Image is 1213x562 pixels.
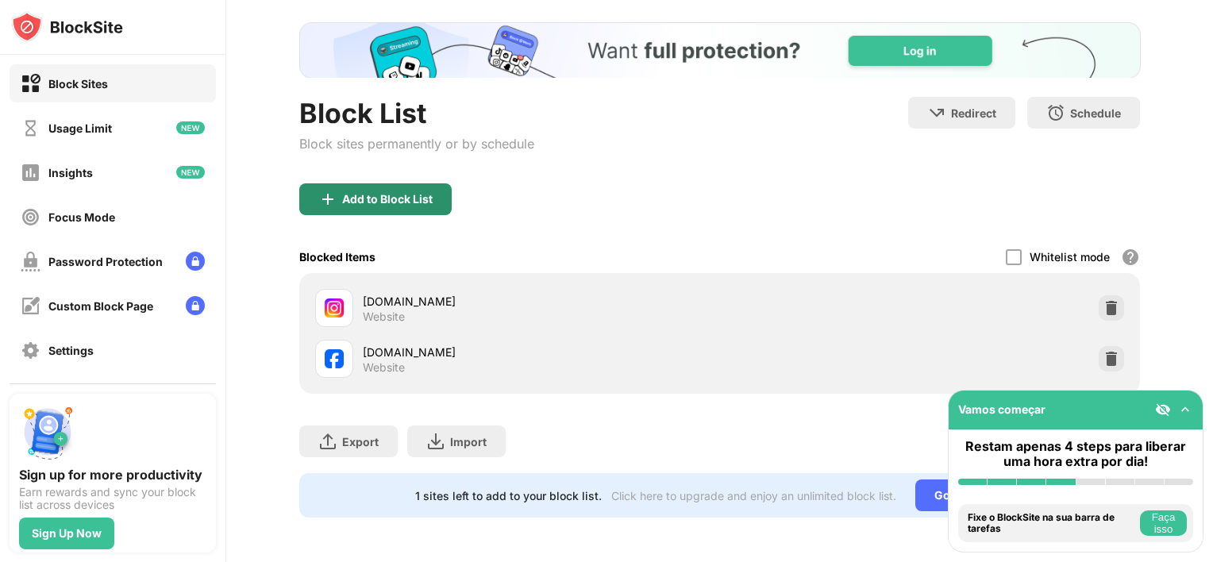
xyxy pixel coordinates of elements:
[48,121,112,135] div: Usage Limit
[11,11,123,43] img: logo-blocksite.svg
[342,435,379,448] div: Export
[48,299,153,313] div: Custom Block Page
[176,166,205,179] img: new-icon.svg
[1155,402,1171,418] img: eye-not-visible.svg
[958,402,1045,416] div: Vamos começar
[1140,510,1187,536] button: Faça isso
[48,344,94,357] div: Settings
[21,207,40,227] img: focus-off.svg
[1070,106,1121,120] div: Schedule
[21,252,40,271] img: password-protection-off.svg
[363,360,405,375] div: Website
[915,479,1024,511] div: Go Unlimited
[1030,250,1110,264] div: Whitelist mode
[968,512,1136,535] div: Fixe o BlockSite na sua barra de tarefas
[186,252,205,271] img: lock-menu.svg
[299,97,534,129] div: Block List
[299,250,375,264] div: Blocked Items
[611,489,896,502] div: Click here to upgrade and enjoy an unlimited block list.
[325,298,344,318] img: favicons
[19,486,206,511] div: Earn rewards and sync your block list across devices
[951,106,996,120] div: Redirect
[19,467,206,483] div: Sign up for more productivity
[363,310,405,324] div: Website
[21,118,40,138] img: time-usage-off.svg
[48,210,115,224] div: Focus Mode
[48,255,163,268] div: Password Protection
[415,489,602,502] div: 1 sites left to add to your block list.
[363,293,720,310] div: [DOMAIN_NAME]
[19,403,76,460] img: push-signup.svg
[21,163,40,183] img: insights-off.svg
[1177,402,1193,418] img: omni-setup-toggle.svg
[176,121,205,134] img: new-icon.svg
[48,77,108,90] div: Block Sites
[299,22,1141,78] iframe: Banner
[342,193,433,206] div: Add to Block List
[363,344,720,360] div: [DOMAIN_NAME]
[186,296,205,315] img: lock-menu.svg
[32,527,102,540] div: Sign Up Now
[21,74,40,94] img: block-on.svg
[450,435,487,448] div: Import
[21,296,40,316] img: customize-block-page-off.svg
[299,136,534,152] div: Block sites permanently or by schedule
[21,341,40,360] img: settings-off.svg
[325,349,344,368] img: favicons
[48,166,93,179] div: Insights
[958,439,1193,469] div: Restam apenas 4 steps para liberar uma hora extra por dia!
